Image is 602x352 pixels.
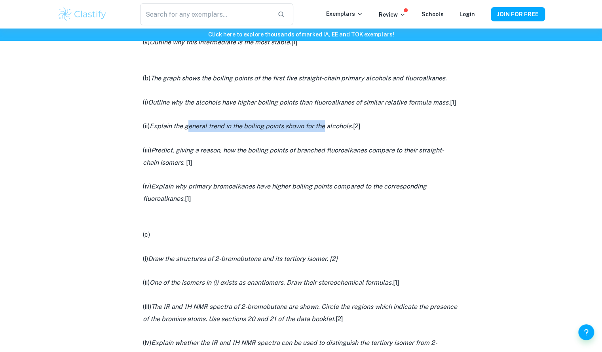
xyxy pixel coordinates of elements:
[422,11,444,17] a: Schools
[578,324,594,340] button: Help and Feedback
[150,74,447,82] i: The graph shows the boiling points of the first five straight-chain primary alcohols and fluoroal...
[140,3,271,25] input: Search for any exemplars...
[2,30,600,39] h6: Click here to explore thousands of marked IA, EE and TOK exemplars !
[148,99,450,106] i: Outline why the alcohols have higher boiling points than fluoroalkanes of similar relative formul...
[148,255,338,263] i: Draw the structures of 2-bromobutane and its tertiary isomer. [2]
[379,10,406,19] p: Review
[326,10,363,18] p: Exemplars
[143,36,460,48] p: (v) [1]
[143,277,460,289] p: (ii) [1]
[143,97,460,108] p: (i) [1]
[143,145,460,169] p: (iii) . [1]
[143,120,460,132] p: (ii) [2]
[143,303,457,322] i: The IR and 1H NMR spectra of 2-bromobutane are shown. Circle the regions which indicate the prese...
[150,122,353,130] i: Explain the general trend in the boiling points shown for the alcohols.
[491,7,545,21] button: JOIN FOR FREE
[150,38,291,46] i: Outline why this intermediate is the most stable.
[143,301,460,325] p: (iii) [2]
[143,253,460,265] p: (i)
[460,11,475,17] a: Login
[143,183,427,202] i: Explain why primary bromoalkanes have higher boiling points compared to the corresponding fluoroa...
[143,147,444,166] i: Predict, giving a reason, how the boiling points of branched fluoroalkanes compare to their strai...
[150,279,393,286] i: One of the isomers in (i) exists as enantiomers. Draw their stereochemical formulas.
[57,6,108,22] img: Clastify logo
[143,181,460,205] p: (iv) [1]
[143,72,460,84] p: (b)
[143,229,460,241] p: (c)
